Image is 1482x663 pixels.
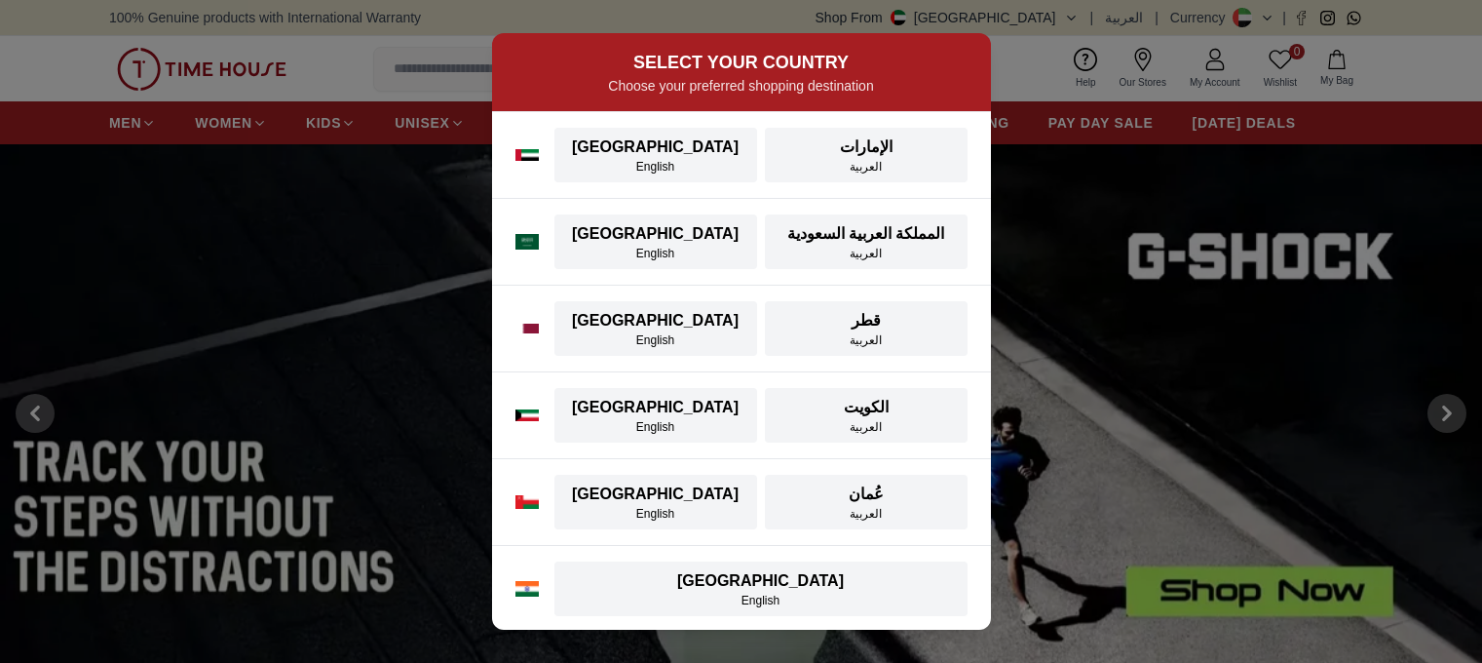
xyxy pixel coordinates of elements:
[566,246,745,261] div: English
[566,309,745,332] div: [GEOGRAPHIC_DATA]
[765,475,968,529] button: عُمانالعربية
[515,495,539,508] img: Oman flag
[554,128,757,182] button: [GEOGRAPHIC_DATA]English
[765,214,968,269] button: المملكة العربية السعوديةالعربية
[777,309,956,332] div: قطر
[554,562,968,616] button: [GEOGRAPHIC_DATA]English
[566,593,956,608] div: English
[777,396,956,419] div: الكويت
[777,332,956,348] div: العربية
[777,246,956,261] div: العربية
[566,483,745,506] div: [GEOGRAPHIC_DATA]
[515,149,539,161] img: UAE flag
[765,301,968,356] button: قطرالعربية
[777,419,956,435] div: العربية
[765,388,968,443] button: الكويتالعربية
[777,483,956,506] div: عُمان
[777,222,956,246] div: المملكة العربية السعودية
[515,234,539,250] img: Saudi Arabia flag
[566,159,745,175] div: English
[515,49,968,76] h2: SELECT YOUR COUNTRY
[554,388,757,443] button: [GEOGRAPHIC_DATA]English
[777,506,956,522] div: العربية
[566,136,745,159] div: [GEOGRAPHIC_DATA]
[515,409,539,421] img: Kuwait flag
[566,222,745,246] div: [GEOGRAPHIC_DATA]
[765,128,968,182] button: الإماراتالعربية
[515,324,539,333] img: Qatar flag
[515,581,539,597] img: India flag
[515,76,968,96] p: Choose your preferred shopping destination
[777,159,956,175] div: العربية
[777,136,956,159] div: الإمارات
[566,506,745,522] div: English
[554,214,757,269] button: [GEOGRAPHIC_DATA]English
[566,419,745,435] div: English
[566,332,745,348] div: English
[566,396,745,419] div: [GEOGRAPHIC_DATA]
[554,475,757,529] button: [GEOGRAPHIC_DATA]English
[566,569,956,593] div: [GEOGRAPHIC_DATA]
[554,301,757,356] button: [GEOGRAPHIC_DATA]English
